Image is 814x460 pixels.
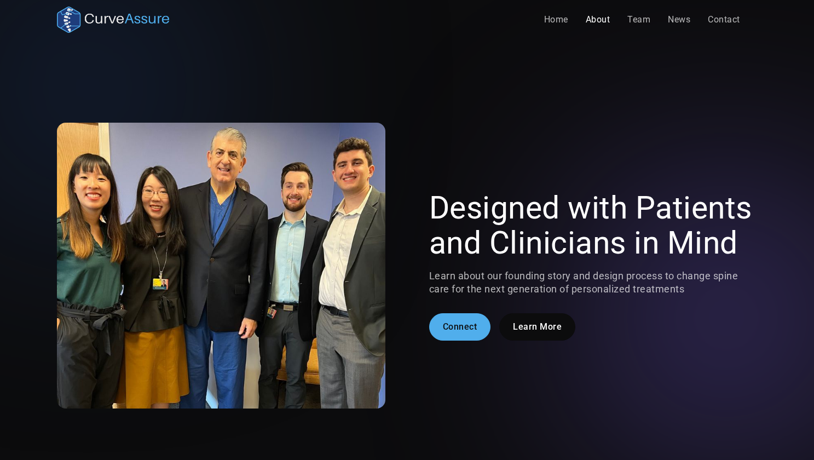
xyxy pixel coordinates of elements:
[699,9,749,31] a: Contact
[619,9,659,31] a: Team
[659,9,699,31] a: News
[429,313,491,341] a: Connect
[429,191,758,261] h1: Designed with Patients and Clinicians in Mind
[499,313,575,341] a: Learn More
[535,9,577,31] a: Home
[57,7,169,33] a: home
[429,269,758,296] p: Learn about our founding story and design process to change spine care for the next generation of...
[577,9,619,31] a: About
